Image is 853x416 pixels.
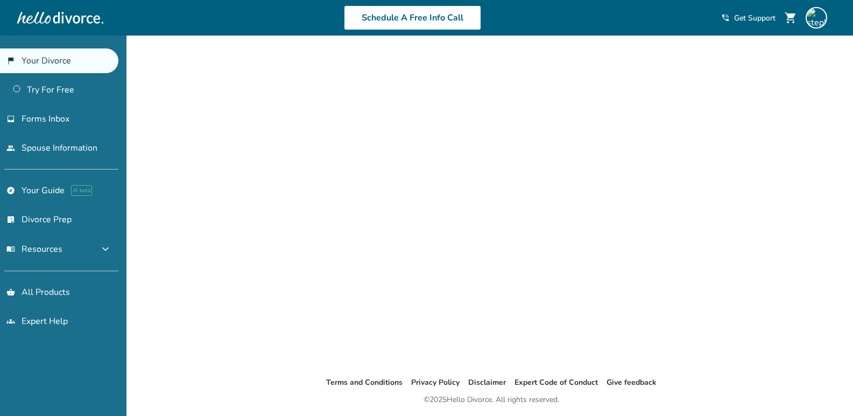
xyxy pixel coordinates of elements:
[607,376,657,389] li: Give feedback
[734,13,776,23] span: Get Support
[514,377,598,387] a: Expert Code of Conduct
[468,376,506,389] li: Disclaimer
[721,13,730,22] span: phone_in_talk
[721,13,776,23] a: phone_in_talkGet Support
[806,7,827,29] img: stephanielcamus@gmail.com
[6,245,15,253] span: menu_book
[6,243,62,255] span: Resources
[6,186,15,195] span: explore
[326,377,403,387] a: Terms and Conditions
[411,377,460,387] a: Privacy Policy
[424,393,559,406] div: © 2025 Hello Divorce. All rights reserved.
[344,5,481,30] a: Schedule A Free Info Call
[6,288,15,297] span: shopping_basket
[6,215,15,224] span: list_alt_check
[784,11,797,24] span: shopping_cart
[22,113,69,125] span: Forms Inbox
[6,115,15,123] span: inbox
[6,317,15,326] span: groups
[99,243,112,256] span: expand_more
[6,57,15,65] span: flag_2
[6,144,15,152] span: people
[71,185,92,196] span: AI beta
